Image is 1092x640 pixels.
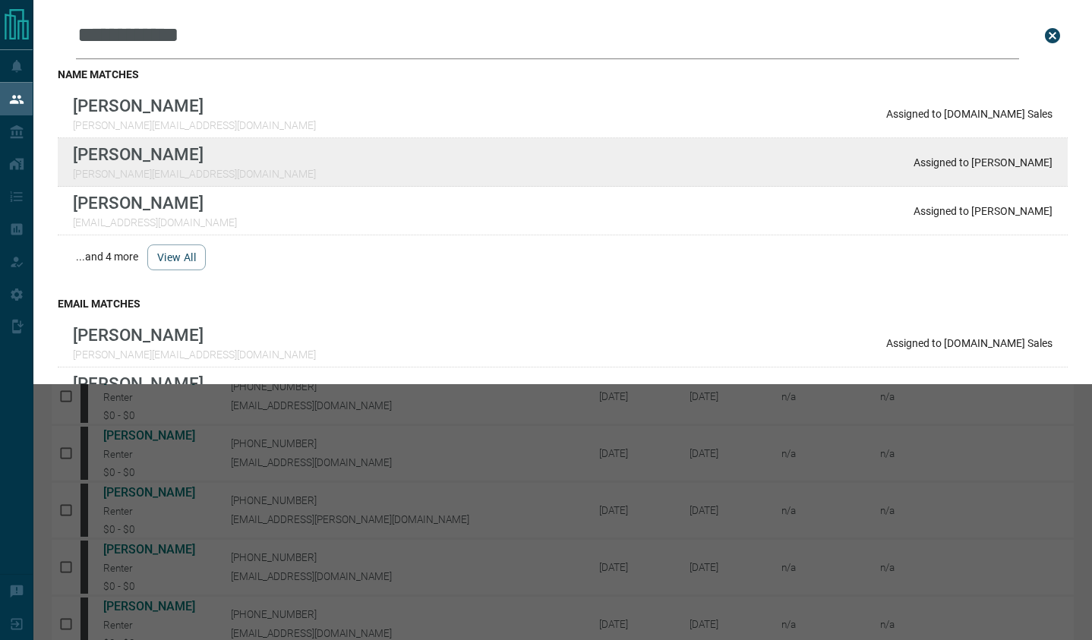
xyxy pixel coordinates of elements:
p: [PERSON_NAME] [73,144,316,164]
p: [PERSON_NAME] [73,374,395,393]
p: [PERSON_NAME] [73,193,237,213]
p: [PERSON_NAME][EMAIL_ADDRESS][DOMAIN_NAME] [73,348,316,361]
button: close search bar [1037,20,1068,51]
p: Assigned to [PERSON_NAME] [914,156,1053,169]
p: Assigned to [DOMAIN_NAME] Sales [886,108,1053,120]
p: [PERSON_NAME][EMAIL_ADDRESS][DOMAIN_NAME] [73,168,316,180]
p: [EMAIL_ADDRESS][DOMAIN_NAME] [73,216,237,229]
h3: name matches [58,68,1068,80]
button: view all [147,244,206,270]
p: Assigned to [DOMAIN_NAME] Sales [886,337,1053,349]
div: ...and 4 more [58,235,1068,279]
p: [PERSON_NAME] [73,96,316,115]
p: [PERSON_NAME][EMAIL_ADDRESS][DOMAIN_NAME] [73,119,316,131]
p: Assigned to [PERSON_NAME] [914,205,1053,217]
h3: email matches [58,298,1068,310]
p: [PERSON_NAME] [73,325,316,345]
